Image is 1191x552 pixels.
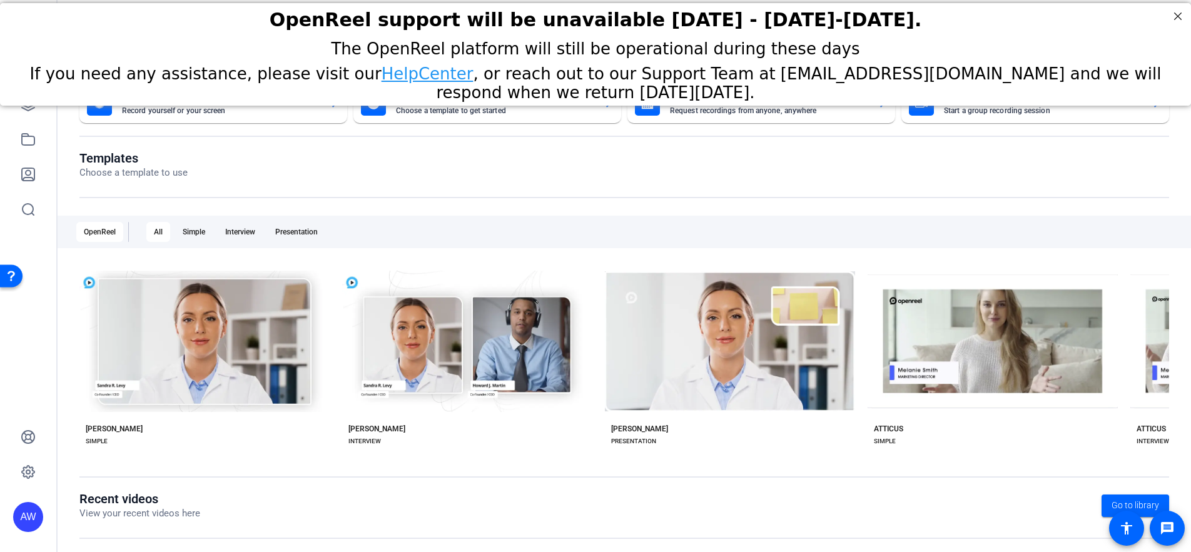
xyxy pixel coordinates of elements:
div: SIMPLE [86,436,108,446]
mat-card-subtitle: Start a group recording session [944,107,1142,114]
mat-card-subtitle: Choose a template to get started [396,107,594,114]
div: [PERSON_NAME] [611,424,668,434]
div: All [146,222,170,242]
div: Presentation [268,222,325,242]
span: The OpenReel platform will still be operational during these days [331,36,859,55]
div: ATTICUS [874,424,903,434]
p: Choose a template to use [79,166,188,180]
div: Simple [175,222,213,242]
div: [PERSON_NAME] [348,424,405,434]
div: AW [13,502,43,532]
p: View your recent videos here [79,506,200,521]
mat-icon: message [1160,521,1175,536]
h2: OpenReel support will be unavailable Thursday - Friday, October 16th-17th. [16,6,1175,28]
div: INTERVIEW [1137,436,1169,446]
h1: Templates [79,151,188,166]
h1: Recent videos [79,491,200,506]
mat-card-subtitle: Record yourself or your screen [122,107,320,114]
a: HelpCenter [382,61,474,80]
span: Go to library [1112,499,1159,512]
div: INTERVIEW [348,436,381,446]
mat-card-subtitle: Request recordings from anyone, anywhere [670,107,868,114]
mat-icon: accessibility [1119,521,1134,536]
div: [PERSON_NAME] [86,424,143,434]
div: SIMPLE [874,436,896,446]
a: Go to library [1102,494,1169,517]
div: Interview [218,222,263,242]
div: OpenReel [76,222,123,242]
div: PRESENTATION [611,436,656,446]
div: Close Step [1170,5,1186,21]
div: ATTICUS [1137,424,1166,434]
span: If you need any assistance, please visit our , or reach out to our Support Team at [EMAIL_ADDRESS... [30,61,1162,99]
